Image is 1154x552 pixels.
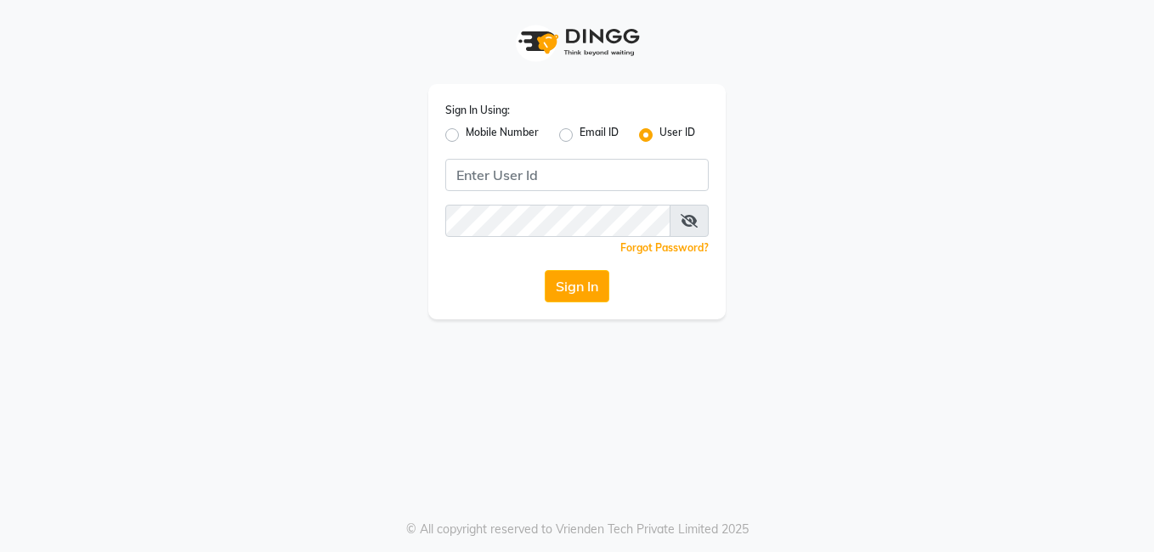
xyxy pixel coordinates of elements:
[445,103,510,118] label: Sign In Using:
[580,125,619,145] label: Email ID
[445,205,670,237] input: Username
[545,270,609,302] button: Sign In
[466,125,539,145] label: Mobile Number
[620,241,709,254] a: Forgot Password?
[445,159,709,191] input: Username
[509,17,645,67] img: logo1.svg
[659,125,695,145] label: User ID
